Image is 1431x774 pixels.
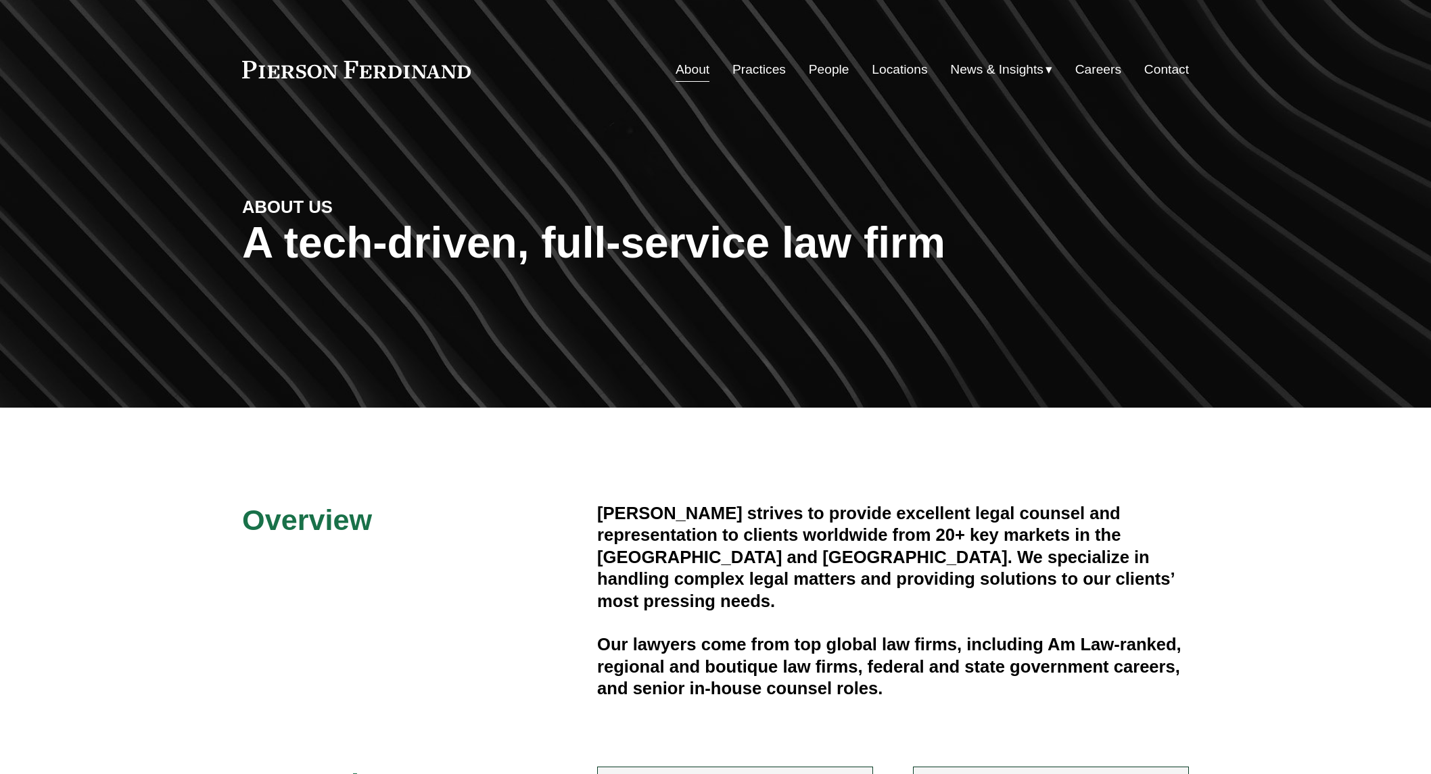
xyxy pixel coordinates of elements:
[1144,57,1189,82] a: Contact
[950,57,1052,82] a: folder dropdown
[597,633,1189,699] h4: Our lawyers come from top global law firms, including Am Law-ranked, regional and boutique law fi...
[809,57,849,82] a: People
[1075,57,1121,82] a: Careers
[242,218,1189,268] h1: A tech-driven, full-service law firm
[732,57,786,82] a: Practices
[597,502,1189,612] h4: [PERSON_NAME] strives to provide excellent legal counsel and representation to clients worldwide ...
[242,197,333,216] strong: ABOUT US
[950,58,1043,82] span: News & Insights
[872,57,927,82] a: Locations
[676,57,709,82] a: About
[242,504,372,536] span: Overview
